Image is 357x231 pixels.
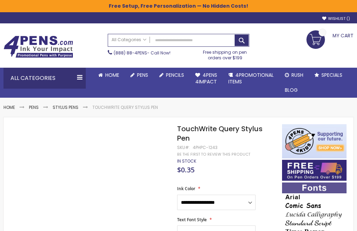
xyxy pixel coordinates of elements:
a: 4Pens4impact [190,68,223,89]
a: 4PROMOTIONALITEMS [223,68,279,89]
a: Home [3,104,15,110]
span: - Call Now! [114,50,170,56]
img: Free shipping on orders over $199 [282,160,347,181]
a: Wishlist [322,16,350,21]
span: $0.35 [177,165,195,174]
img: 4Pens Custom Pens and Promotional Products [3,36,73,58]
span: Home [105,72,119,79]
div: Free shipping on pen orders over $199 [200,47,249,61]
a: All Categories [108,34,150,46]
span: Blog [285,87,298,94]
span: All Categories [112,37,146,43]
span: Pens [137,72,148,79]
a: Be the first to review this product [177,152,250,157]
div: 4PHPC-1243 [193,145,218,150]
a: Rush [279,68,309,83]
span: TouchWrite Query Stylus Pen [177,124,263,143]
span: Rush [291,72,303,79]
li: TouchWrite Query Stylus Pen [92,105,158,110]
strong: SKU [177,144,190,150]
a: (888) 88-4PENS [114,50,147,56]
span: Text Font Style [177,217,207,223]
div: Availability [177,158,196,164]
img: 4pens 4 kids [282,124,347,158]
div: All Categories [3,68,86,89]
a: Blog [279,83,303,98]
a: Specials [309,68,348,83]
a: Pens [125,68,154,83]
span: Pencils [166,72,184,79]
a: Pencils [154,68,190,83]
span: 4PROMOTIONAL ITEMS [228,72,274,85]
span: Ink Color [177,186,195,192]
a: Stylus Pens [53,104,78,110]
span: Specials [321,72,342,79]
a: Pens [29,104,39,110]
span: In stock [177,158,196,164]
a: Home [93,68,125,83]
span: 4Pens 4impact [195,72,217,85]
